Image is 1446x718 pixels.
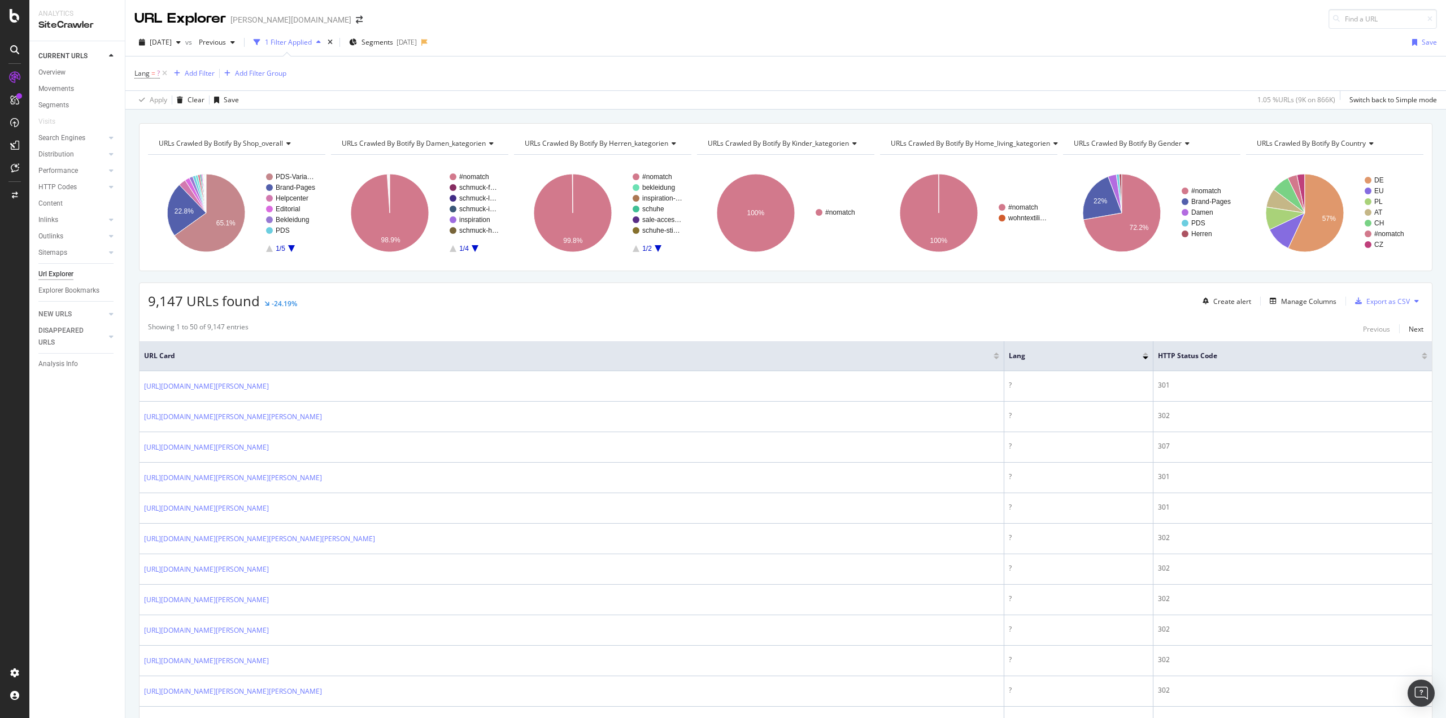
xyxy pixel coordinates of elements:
div: Open Intercom Messenger [1408,680,1435,707]
span: vs [185,37,194,47]
a: [URL][DOMAIN_NAME][PERSON_NAME] [144,442,269,453]
a: [URL][DOMAIN_NAME][PERSON_NAME] [144,503,269,514]
div: 301 [1158,472,1427,482]
text: Bekleidung [276,216,309,224]
div: 1 Filter Applied [265,37,312,47]
span: URLs Crawled By Botify By herren_kategorien [525,138,668,148]
text: AT [1374,208,1383,216]
a: Sitemaps [38,247,106,259]
div: URL Explorer [134,9,226,28]
a: Visits [38,116,67,128]
svg: A chart. [331,164,508,262]
span: 9,147 URLs found [148,291,260,310]
button: Create alert [1198,292,1251,310]
div: Add Filter Group [235,68,286,78]
div: Export as CSV [1366,297,1410,306]
div: Create alert [1213,297,1251,306]
svg: A chart. [1246,164,1423,262]
svg: A chart. [514,164,691,262]
text: schmuck-h… [459,227,499,234]
div: A chart. [697,164,874,262]
button: Previous [194,33,239,51]
text: PL [1374,198,1383,206]
div: 302 [1158,411,1427,421]
div: Save [224,95,239,105]
svg: A chart. [880,164,1057,262]
span: URLs Crawled By Botify By country [1257,138,1366,148]
div: ? [1009,380,1148,390]
text: #nomatch [1374,230,1404,238]
button: Apply [134,91,167,109]
div: [DATE] [397,37,417,47]
div: arrow-right-arrow-left [356,16,363,24]
a: Explorer Bookmarks [38,285,117,297]
span: 2025 Jul. 28th [150,37,172,47]
div: Segments [38,99,69,111]
div: Visits [38,116,55,128]
div: 301 [1158,502,1427,512]
button: Next [1409,322,1423,336]
text: PDS-Varia… [276,173,314,181]
div: A chart. [1063,164,1240,262]
span: Lang [1009,351,1125,361]
text: bekleidung [642,184,675,192]
div: ? [1009,472,1148,482]
div: Search Engines [38,132,85,144]
div: A chart. [148,164,324,262]
text: 1/4 [459,245,469,253]
div: Url Explorer [38,268,73,280]
div: Add Filter [185,68,215,78]
div: Clear [188,95,204,105]
text: schuhe-sti… [642,227,680,234]
text: CZ [1374,241,1383,249]
div: Next [1409,324,1423,334]
a: Url Explorer [38,268,117,280]
span: Lang [134,68,150,78]
button: [DATE] [134,33,185,51]
button: Add Filter [169,67,215,80]
text: 22% [1094,197,1107,205]
span: URLs Crawled By Botify By home_living_kategorien [891,138,1050,148]
div: ? [1009,563,1148,573]
a: [URL][DOMAIN_NAME][PERSON_NAME][PERSON_NAME] [144,411,322,423]
a: [URL][DOMAIN_NAME][PERSON_NAME] [144,564,269,575]
h4: URLs Crawled By Botify By shop_overall [156,134,315,153]
h4: URLs Crawled By Botify By damen_kategorien [339,134,503,153]
span: URLs Crawled By Botify By shop_overall [159,138,283,148]
div: SiteCrawler [38,19,116,32]
a: NEW URLS [38,308,106,320]
a: Overview [38,67,117,79]
div: ? [1009,441,1148,451]
div: 307 [1158,441,1427,451]
a: [URL][DOMAIN_NAME][PERSON_NAME] [144,381,269,392]
text: #nomatch [1008,203,1038,211]
div: 302 [1158,624,1427,634]
a: Segments [38,99,117,111]
a: [URL][DOMAIN_NAME][PERSON_NAME][PERSON_NAME] [144,472,322,484]
div: Sitemaps [38,247,67,259]
text: DE [1374,176,1384,184]
div: Inlinks [38,214,58,226]
button: 1 Filter Applied [249,33,325,51]
button: Add Filter Group [220,67,286,80]
button: Segments[DATE] [345,33,421,51]
a: [URL][DOMAIN_NAME][PERSON_NAME] [144,625,269,636]
input: Find a URL [1329,9,1437,29]
button: Switch back to Simple mode [1345,91,1437,109]
div: Outlinks [38,230,63,242]
text: #nomatch [459,173,489,181]
a: Distribution [38,149,106,160]
button: Export as CSV [1351,292,1410,310]
div: Switch back to Simple mode [1349,95,1437,105]
text: 65.1% [216,219,236,227]
text: #nomatch [825,208,855,216]
a: [URL][DOMAIN_NAME][PERSON_NAME] [144,655,269,667]
button: Save [1408,33,1437,51]
div: -24.19% [272,299,297,308]
text: 98.9% [381,236,400,244]
div: Analytics [38,9,116,19]
div: Showing 1 to 50 of 9,147 entries [148,322,249,336]
h4: URLs Crawled By Botify By gender [1072,134,1230,153]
